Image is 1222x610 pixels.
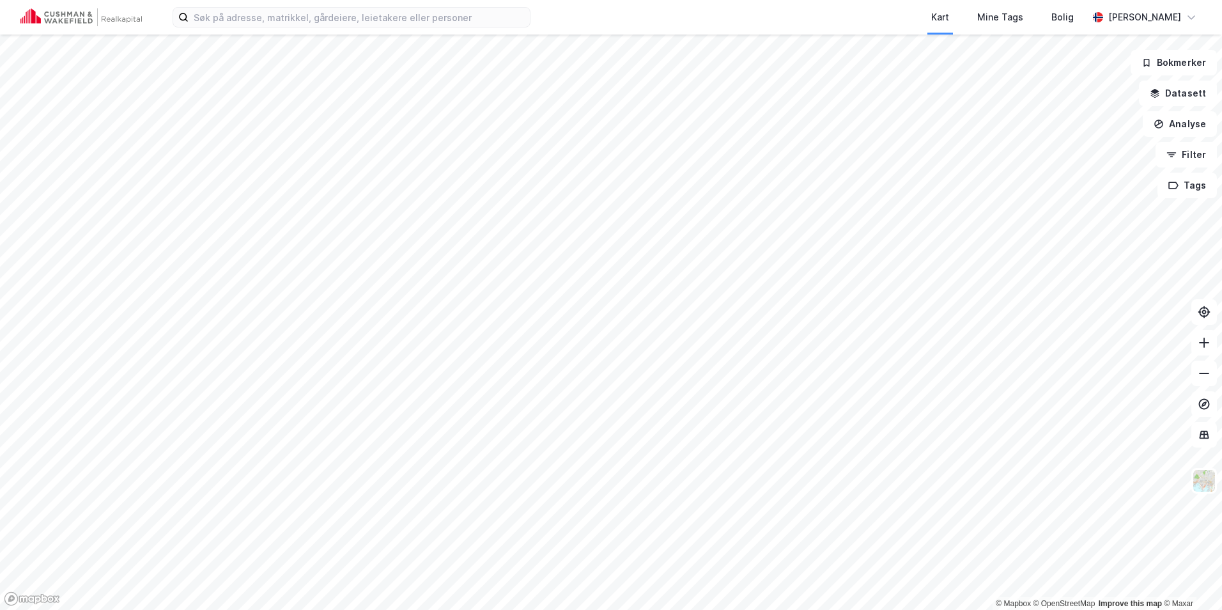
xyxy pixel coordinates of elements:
[996,599,1031,608] a: Mapbox
[1108,10,1181,25] div: [PERSON_NAME]
[20,8,142,26] img: cushman-wakefield-realkapital-logo.202ea83816669bd177139c58696a8fa1.svg
[1158,549,1222,610] div: Kontrollprogram for chat
[931,10,949,25] div: Kart
[1192,469,1216,493] img: Z
[1156,142,1217,168] button: Filter
[977,10,1023,25] div: Mine Tags
[1099,599,1162,608] a: Improve this map
[1051,10,1074,25] div: Bolig
[4,591,60,606] a: Mapbox homepage
[1131,50,1217,75] button: Bokmerker
[1139,81,1217,106] button: Datasett
[1157,173,1217,198] button: Tags
[1033,599,1095,608] a: OpenStreetMap
[1143,111,1217,137] button: Analyse
[189,8,530,27] input: Søk på adresse, matrikkel, gårdeiere, leietakere eller personer
[1158,549,1222,610] iframe: Chat Widget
